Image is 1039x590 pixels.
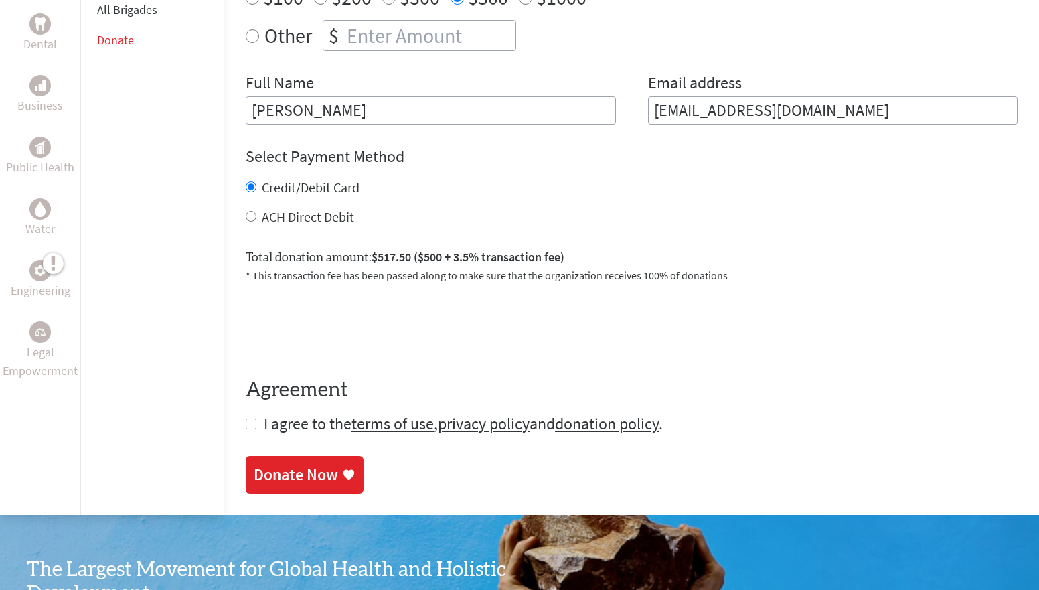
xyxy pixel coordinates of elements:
p: Legal Empowerment [3,343,78,380]
img: Water [35,202,46,217]
label: ACH Direct Debit [262,208,354,225]
p: Water [25,220,55,238]
a: Donate [97,32,134,48]
input: Enter Amount [344,21,515,50]
a: DentalDental [23,13,57,54]
div: Public Health [29,137,51,158]
div: $ [323,21,344,50]
a: Donate Now [246,456,364,494]
input: Enter Full Name [246,96,616,125]
a: Public HealthPublic Health [6,137,74,177]
h4: Agreement [246,378,1018,402]
img: Dental [35,18,46,31]
img: Business [35,80,46,91]
a: privacy policy [438,413,530,434]
label: Total donation amount: [246,248,564,267]
a: WaterWater [25,198,55,238]
div: Dental [29,13,51,35]
div: Legal Empowerment [29,321,51,343]
p: Public Health [6,158,74,177]
img: Public Health [35,141,46,154]
label: Email address [648,72,742,96]
label: Credit/Debit Card [262,179,359,196]
span: $517.50 ($500 + 3.5% transaction fee) [372,249,564,265]
a: terms of use [351,413,434,434]
div: Business [29,75,51,96]
p: * This transaction fee has been passed along to make sure that the organization receives 100% of ... [246,267,1018,283]
a: donation policy [555,413,659,434]
div: Water [29,198,51,220]
p: Engineering [11,281,70,300]
p: Business [17,96,63,115]
label: Other [264,20,312,51]
li: Donate [97,25,208,55]
div: Donate Now [254,464,338,486]
div: Engineering [29,260,51,281]
a: Legal EmpowermentLegal Empowerment [3,321,78,380]
a: BusinessBusiness [17,75,63,115]
img: Legal Empowerment [35,328,46,336]
h4: Select Payment Method [246,146,1018,167]
input: Your Email [648,96,1018,125]
iframe: reCAPTCHA [246,299,449,352]
label: Full Name [246,72,314,96]
span: I agree to the , and . [264,413,663,434]
p: Dental [23,35,57,54]
img: Engineering [35,265,46,276]
a: All Brigades [97,2,157,17]
a: EngineeringEngineering [11,260,70,300]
